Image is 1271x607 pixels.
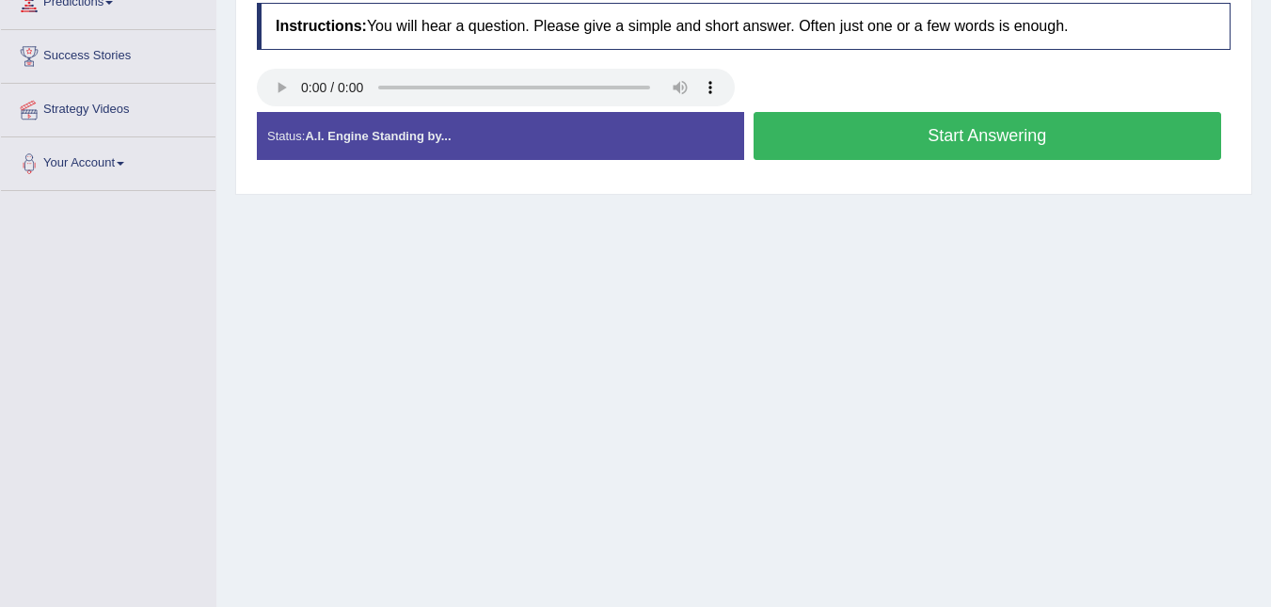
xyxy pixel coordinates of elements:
button: Start Answering [754,112,1222,160]
div: Status: [257,112,744,160]
h4: You will hear a question. Please give a simple and short answer. Often just one or a few words is... [257,3,1231,50]
a: Your Account [1,137,215,184]
a: Success Stories [1,30,215,77]
a: Strategy Videos [1,84,215,131]
strong: A.I. Engine Standing by... [305,129,451,143]
b: Instructions: [276,18,367,34]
